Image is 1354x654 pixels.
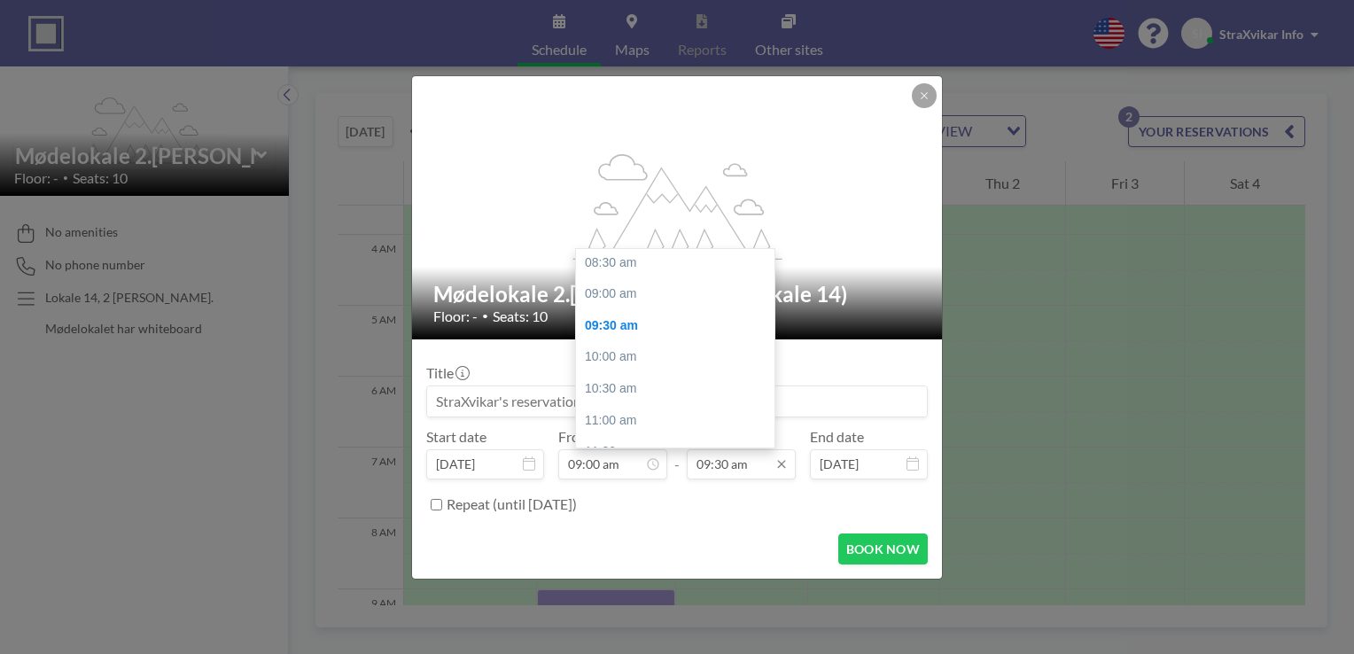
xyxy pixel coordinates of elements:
[576,278,783,310] div: 09:00 am
[576,341,783,373] div: 10:00 am
[674,434,680,473] span: -
[447,495,577,513] label: Repeat (until [DATE])
[576,405,783,437] div: 11:00 am
[482,309,488,323] span: •
[427,386,927,417] input: StraXvikar's reservation
[573,152,782,259] g: flex-grow: 1.2;
[576,310,783,342] div: 09:30 am
[810,428,864,446] label: End date
[576,247,783,279] div: 08:30 am
[433,281,922,308] h2: Mødelokale 2.[PERSON_NAME] (Lokale 14)
[426,428,486,446] label: Start date
[493,308,548,325] span: Seats: 10
[838,533,928,564] button: BOOK NOW
[433,308,478,325] span: Floor: -
[576,436,783,468] div: 11:30 am
[576,373,783,405] div: 10:30 am
[426,364,468,382] label: Title
[558,428,591,446] label: From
